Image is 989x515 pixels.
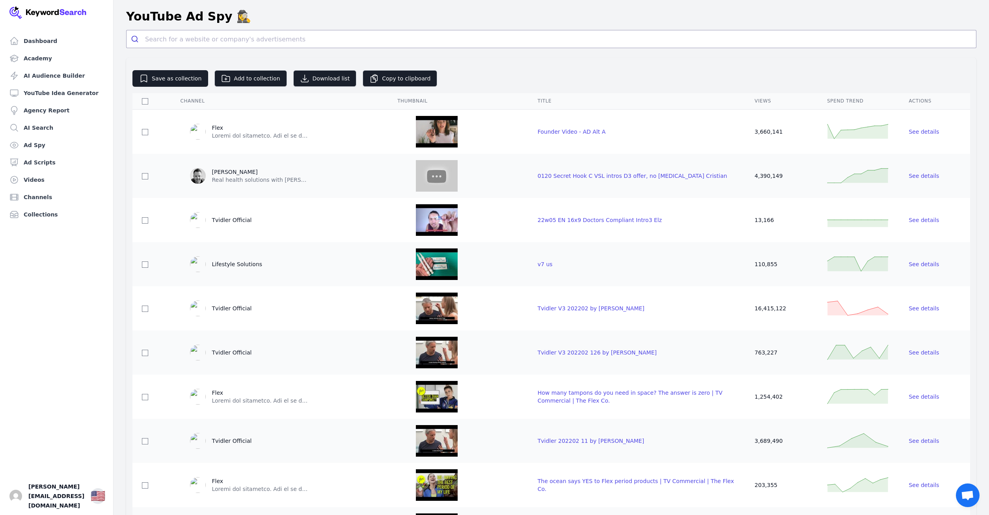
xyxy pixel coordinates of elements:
[9,490,22,502] button: Open user button
[909,482,939,488] span: See details
[212,397,311,405] p: Loremi dol sitametco. Adi el se doe tempo. Incidi Utlab et dolorem ali en adm veni. Qu nostru exe...
[132,70,208,87] button: Save as collection
[745,93,818,109] th: Toggle SortBy
[397,204,476,236] img: default.jpg
[538,217,662,223] span: 22w05 EN 16x9 Doctors Compliant Intro3 Elz
[6,68,107,84] a: AI Audience Builder
[9,6,87,19] img: Your Company
[142,129,148,135] input: Toggle Row Selected
[754,261,777,267] span: 110,855
[212,124,311,132] div: Flex
[909,129,939,135] span: See details
[397,337,476,368] img: default.jpg
[909,217,939,223] span: See details
[397,98,519,104] div: Thumbnail
[6,137,107,153] a: Ad Spy
[6,103,107,118] a: Agency Report
[293,70,357,87] button: Download list
[397,381,476,412] img: default.jpg
[754,98,808,104] div: Views
[754,482,777,488] span: 203,355
[754,173,782,179] span: 4,390,149
[909,98,961,104] div: Actions
[538,98,736,104] div: Title
[909,305,939,312] span: See details
[6,172,107,188] a: Videos
[212,304,252,312] div: Tvidler Official
[754,394,782,400] span: 1,254,402
[909,394,939,400] span: See details
[6,120,107,136] a: AI Search
[397,248,476,280] img: default.jpg
[754,349,777,356] span: 763,227
[754,129,782,135] span: 3,660,141
[142,350,148,356] input: Toggle Row Selected
[142,482,148,489] input: Toggle Row Selected
[397,116,476,147] img: default.jpg
[212,389,311,397] div: Flex
[538,305,644,312] span: Tvidler V3 202202 by [PERSON_NAME]
[363,70,437,87] button: Copy to clipboard
[212,176,311,184] p: Real health solutions with [PERSON_NAME]. About DLG: [PERSON_NAME], yes that is his real name, is...
[538,129,606,135] span: Founder Video - AD Alt A
[142,261,148,268] input: Toggle Row Selected
[538,173,727,179] span: 0120 Secret Hook C VSL intros D3 offer, no [MEDICAL_DATA] Cristian
[6,207,107,222] a: Collections
[538,438,644,444] span: Tvidler 202202 11 by [PERSON_NAME]
[754,305,786,312] span: 16,415,122
[538,478,734,492] span: The ocean says YES to Flex period products | TV Commercial | The Flex Co.
[214,70,287,87] button: Add to collection
[397,293,476,324] img: default.jpg
[909,438,939,444] span: See details
[212,437,252,445] div: Tvidler Official
[91,488,105,504] button: 🇺🇸
[909,261,939,267] span: See details
[212,349,252,356] div: Tvidler Official
[212,477,311,485] div: Flex
[212,168,311,176] div: [PERSON_NAME]
[212,485,311,493] p: Loremi dol sitametco. Adi el se doe tempo. Incidi Utlab et dolorem ali en adm veni. Qu nostru exe...
[142,306,148,312] input: Toggle Row Selected
[91,489,105,503] div: 🇺🇸
[754,438,782,444] span: 3,689,490
[909,349,939,356] span: See details
[127,30,145,48] button: Submit
[212,216,252,224] div: Tvidler Official
[6,85,107,101] a: YouTube Idea Generator
[126,9,251,24] h1: YouTube Ad Spy 🕵️‍♀️
[145,30,976,48] input: Search for a website or company's advertisements
[909,173,939,179] span: See details
[538,261,553,267] span: v7 us
[142,394,148,400] input: Toggle Row Selected
[181,98,379,104] div: Channel
[28,482,84,510] span: [PERSON_NAME][EMAIL_ADDRESS][DOMAIN_NAME]
[397,160,476,192] img: default.jpg
[538,349,657,356] span: Tvidler V3 202202 126 by [PERSON_NAME]
[6,33,107,49] a: Dashboard
[212,132,311,140] p: Loremi dol sitametco. Adi el se doe tempo. Incidi Utlab et dolorem ali en adm veni. Qu nostru exe...
[956,483,980,507] div: Open chat
[827,98,890,104] div: Spend Trend
[6,189,107,205] a: Channels
[212,260,263,268] div: Lifestyle Solutions
[142,438,148,444] input: Toggle Row Selected
[142,217,148,224] input: Toggle Row Selected
[754,217,774,223] span: 13,166
[6,155,107,170] a: Ad Scripts
[538,390,723,404] span: How many tampons do you need in space? The answer is zero | TV Commercial | The Flex Co.
[6,50,107,66] a: Academy
[142,98,148,104] input: Toggle All Rows Selected
[397,469,476,501] img: default.jpg
[142,173,148,179] input: Toggle Row Selected
[397,425,476,457] img: default.jpg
